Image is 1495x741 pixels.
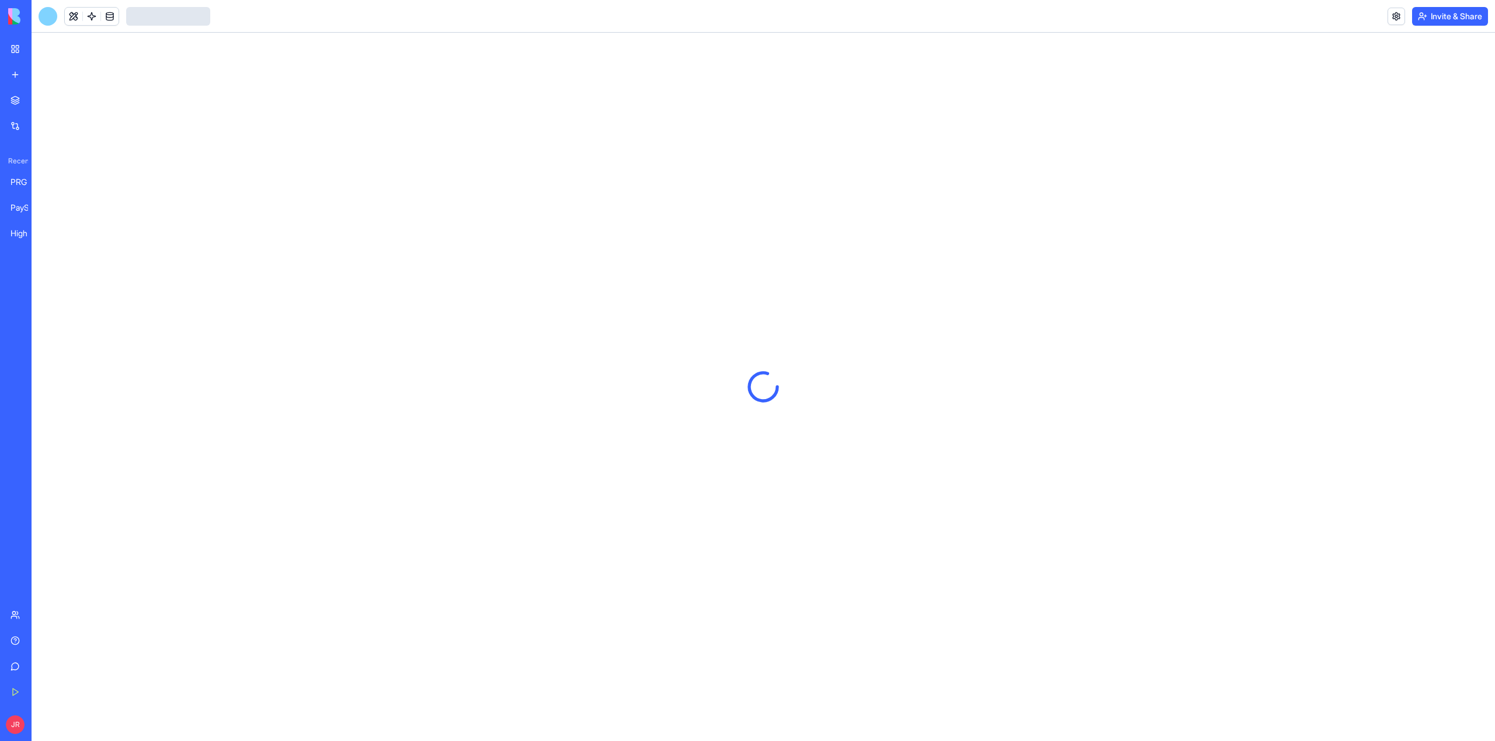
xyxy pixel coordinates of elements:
a: HighLevel Contact Extractor [4,222,50,245]
div: HighLevel Contact Extractor [11,228,43,239]
a: PayScore [4,196,50,219]
button: Invite & Share [1412,7,1488,26]
img: logo [8,8,81,25]
a: PRG Educational Substitute Management [4,170,50,194]
div: PRG Educational Substitute Management [11,176,43,188]
div: PayScore [11,202,43,214]
span: Recent [4,156,28,166]
span: JR [6,715,25,734]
